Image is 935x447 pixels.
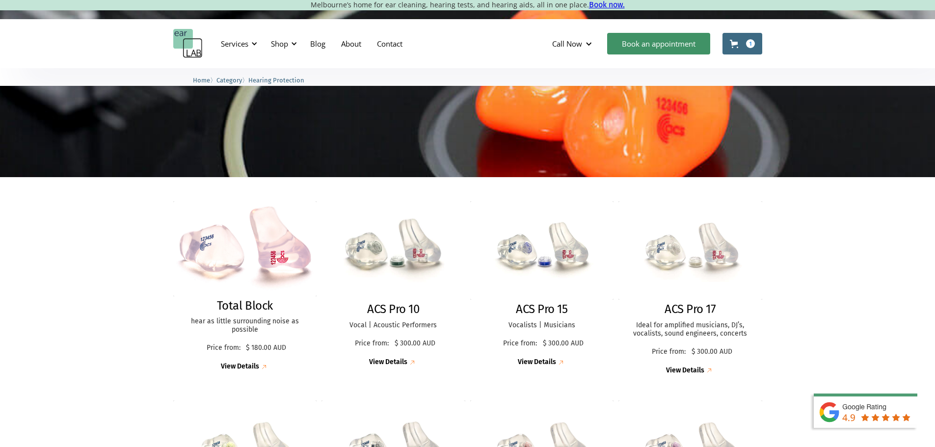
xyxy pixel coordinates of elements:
p: $ 180.00 AUD [246,344,286,352]
div: View Details [221,363,259,371]
p: Price from: [500,340,540,348]
p: $ 300.00 AUD [543,340,584,348]
div: View Details [518,358,556,367]
a: Hearing Protection [248,75,304,84]
li: 〉 [193,75,216,85]
div: Services [215,29,260,58]
div: Call Now [544,29,602,58]
div: Shop [271,39,288,49]
a: Home [193,75,210,84]
p: Ideal for amplified musicians, DJ’s, vocalists, sound engineers, concerts [628,321,752,338]
p: Price from: [648,348,689,356]
img: ACS Pro 17 [618,201,762,300]
h2: Total Block [217,299,273,313]
h2: ACS Pro 17 [665,302,716,316]
a: home [173,29,203,58]
img: ACS Pro 15 [470,201,614,300]
a: Open cart containing 1 items [722,33,762,54]
span: Hearing Protection [248,77,304,84]
a: Category [216,75,242,84]
h2: ACS Pro 10 [367,302,419,316]
h2: ACS Pro 15 [516,302,567,316]
span: Category [216,77,242,84]
a: About [333,29,369,58]
div: Services [221,39,248,49]
p: $ 300.00 AUD [395,340,435,348]
p: $ 300.00 AUD [692,348,732,356]
p: Price from: [351,340,392,348]
div: View Details [369,358,407,367]
a: ACS Pro 17ACS Pro 17Ideal for amplified musicians, DJ’s, vocalists, sound engineers, concertsPric... [618,201,762,375]
a: Blog [302,29,333,58]
p: Vocal | Acoustic Performers [331,321,455,330]
div: View Details [666,367,704,375]
img: Total Block [173,201,317,296]
a: Contact [369,29,410,58]
span: Home [193,77,210,84]
a: Book an appointment [607,33,710,54]
p: hear as little surrounding noise as possible [183,317,307,334]
img: ACS Pro 10 [317,198,470,303]
a: ACS Pro 15ACS Pro 15Vocalists | MusiciansPrice from:$ 300.00 AUDView Details [470,201,614,368]
div: Shop [265,29,300,58]
div: 1 [746,39,755,48]
p: Vocalists | Musicians [480,321,604,330]
li: 〉 [216,75,248,85]
a: ACS Pro 10ACS Pro 10Vocal | Acoustic PerformersPrice from:$ 300.00 AUDView Details [321,201,465,368]
a: Total BlockTotal Blockhear as little surrounding noise as possiblePrice from:$ 180.00 AUDView Det... [173,201,317,372]
p: Price from: [203,344,243,352]
div: Call Now [552,39,582,49]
